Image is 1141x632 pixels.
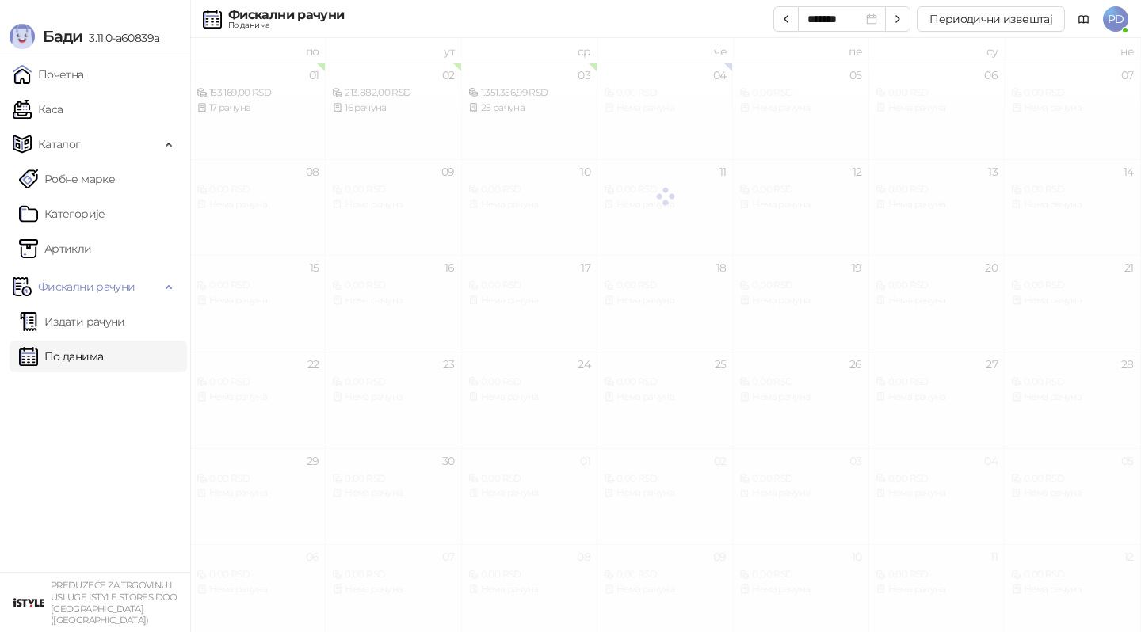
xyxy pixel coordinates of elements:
[19,163,115,195] a: Робне марке
[82,31,159,45] span: 3.11.0-a60839a
[13,587,44,619] img: 64x64-companyLogo-77b92cf4-9946-4f36-9751-bf7bb5fd2c7d.png
[1103,6,1128,32] span: PD
[51,580,177,626] small: PREDUZEĆE ZA TRGOVINU I USLUGE ISTYLE STORES DOO [GEOGRAPHIC_DATA] ([GEOGRAPHIC_DATA])
[1071,6,1097,32] a: Документација
[38,128,81,160] span: Каталог
[19,198,105,230] a: Категорије
[19,341,103,372] a: По данима
[19,306,125,337] a: Издати рачуни
[228,9,344,21] div: Фискални рачуни
[13,93,63,125] a: Каса
[10,24,35,49] img: Logo
[228,21,344,29] div: По данима
[19,233,92,265] a: ArtikliАртикли
[38,271,135,303] span: Фискални рачуни
[917,6,1065,32] button: Периодични извештај
[13,59,84,90] a: Почетна
[43,27,82,46] span: Бади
